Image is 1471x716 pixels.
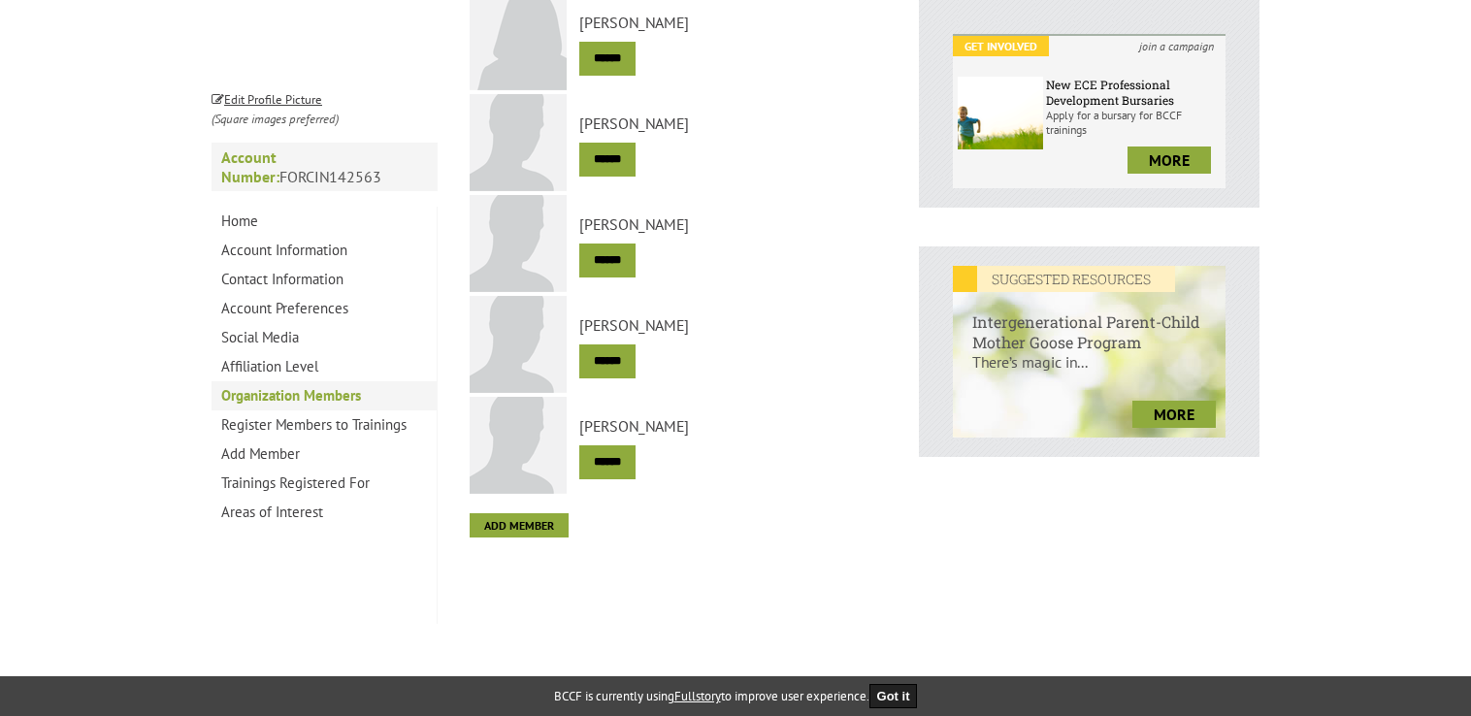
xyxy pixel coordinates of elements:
[953,266,1175,292] em: SUGGESTED RESOURCES
[470,397,567,494] img: Teanna Perry
[212,410,437,439] a: Register Members to Trainings
[212,294,437,323] a: Account Preferences
[212,207,437,236] a: Home
[212,323,437,352] a: Social Media
[212,88,322,108] a: Edit Profile Picture
[1128,146,1211,174] a: more
[869,684,918,708] button: Got it
[579,214,908,234] a: [PERSON_NAME]
[470,513,569,537] a: Add Member
[212,236,437,265] a: Account Information
[579,315,908,335] a: [PERSON_NAME]
[470,195,567,292] img: Aillen Odavar
[953,292,1226,352] h6: Intergenerational Parent-Child Mother Goose Program
[221,147,279,186] strong: Account Number:
[212,111,339,127] i: (Square images preferred)
[212,439,437,469] a: Add Member
[470,94,567,191] img: Michelle Lundrigan
[953,36,1049,56] em: Get Involved
[953,352,1226,391] p: There’s magic in...
[579,416,908,436] a: [PERSON_NAME]
[579,13,908,32] a: [PERSON_NAME]
[212,469,437,498] a: Trainings Registered For
[1046,108,1221,137] p: Apply for a bursary for BCCF trainings
[212,352,437,381] a: Affiliation Level
[1132,401,1216,428] a: more
[212,143,438,191] p: FORCIN142563
[579,114,908,133] a: [PERSON_NAME]
[212,265,437,294] a: Contact Information
[212,498,437,527] a: Areas of Interest
[674,688,721,704] a: Fullstory
[470,296,567,393] img: Roy Tavuyanago
[212,91,322,108] small: Edit Profile Picture
[1046,77,1221,108] h6: New ECE Professional Development Bursaries
[212,381,437,410] a: Organization Members
[1128,36,1226,56] i: join a campaign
